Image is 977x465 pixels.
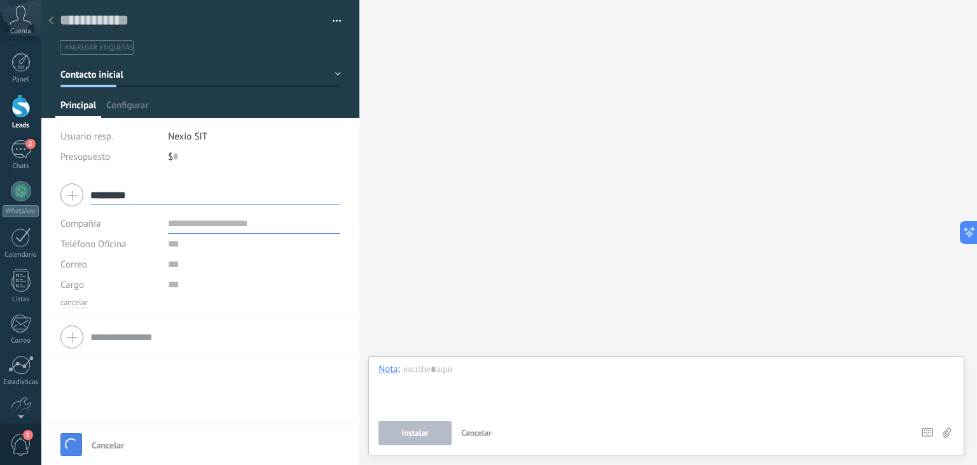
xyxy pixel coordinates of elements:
span: Cargo [60,280,84,290]
span: Principal [60,99,96,118]
div: Usuario resp. [60,126,158,147]
span: Usuario resp. [60,131,113,143]
span: Cancelar [92,441,124,450]
span: #agregar etiquetas [65,43,133,52]
div: WhatsApp [3,205,39,217]
button: Cancelar [87,434,129,455]
span: : [398,363,400,376]
button: Cancelar [456,421,497,445]
div: Chats [3,162,39,171]
button: Instalar [378,421,452,445]
div: Calendario [3,251,39,259]
div: Listas [3,296,39,304]
span: Teléfono Oficina [60,238,127,250]
button: Correo [60,254,87,275]
div: Panel [3,76,39,84]
span: Cancelar [461,427,492,438]
button: cancelar [60,298,88,308]
div: $ [168,147,341,167]
span: Configurar [106,99,148,118]
span: Presupuesto [60,151,110,163]
div: Leads [3,122,39,130]
div: Cargo [60,275,158,295]
div: Correo [3,337,39,345]
div: Estadísticas [3,378,39,387]
span: Nexio SIT [168,131,207,143]
label: Compañía [60,219,100,229]
button: Teléfono Oficina [60,234,127,254]
span: 1 [23,430,33,440]
span: Correo [60,259,87,271]
span: 2 [25,139,36,149]
span: Instalar [402,429,429,438]
div: Presupuesto [60,147,158,167]
span: Cuenta [10,27,31,36]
